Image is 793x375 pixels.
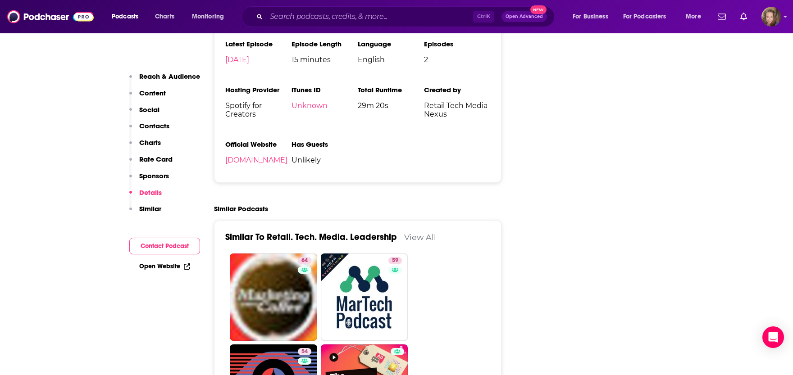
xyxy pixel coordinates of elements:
[761,7,781,27] span: Logged in as smcclure267
[617,9,679,24] button: open menu
[129,122,169,138] button: Contacts
[129,188,162,205] button: Details
[214,204,268,213] h2: Similar Podcasts
[358,86,424,94] h3: Total Runtime
[225,231,397,243] a: Similar To Retail. Tech. Media. Leadership
[358,40,424,48] h3: Language
[404,232,436,242] a: View All
[139,188,162,197] p: Details
[388,257,402,264] a: 59
[129,138,161,155] button: Charts
[424,40,490,48] h3: Episodes
[225,86,292,94] h3: Hosting Provider
[424,55,490,64] span: 2
[139,138,161,147] p: Charts
[501,11,547,22] button: Open AdvancedNew
[129,172,169,188] button: Sponsors
[424,101,490,118] span: Retail Tech Media Nexus
[266,9,473,24] input: Search podcasts, credits, & more...
[250,6,563,27] div: Search podcasts, credits, & more...
[105,9,150,24] button: open menu
[139,172,169,180] p: Sponsors
[225,156,287,164] a: [DOMAIN_NAME]
[225,40,292,48] h3: Latest Episode
[473,11,494,23] span: Ctrl K
[139,204,161,213] p: Similar
[292,55,358,64] span: 15 minutes
[230,253,317,341] a: 64
[737,9,751,24] a: Show notifications dropdown
[298,348,311,355] a: 54
[129,238,200,254] button: Contact Podcast
[358,101,424,110] span: 29m 20s
[155,10,174,23] span: Charts
[192,10,224,23] span: Monitoring
[506,14,543,19] span: Open Advanced
[225,140,292,149] h3: Official Website
[129,89,166,105] button: Content
[762,326,784,348] div: Open Intercom Messenger
[129,204,161,221] button: Similar
[292,101,328,110] a: Unknown
[112,10,138,23] span: Podcasts
[714,9,729,24] a: Show notifications dropdown
[424,86,490,94] h3: Created by
[292,40,358,48] h3: Episode Length
[129,155,173,172] button: Rate Card
[298,257,311,264] a: 64
[301,347,308,356] span: 54
[139,72,200,81] p: Reach & Audience
[301,256,308,265] span: 64
[149,9,180,24] a: Charts
[225,55,249,64] a: [DATE]
[566,9,620,24] button: open menu
[761,7,781,27] img: User Profile
[392,256,398,265] span: 59
[186,9,236,24] button: open menu
[129,72,200,89] button: Reach & Audience
[292,156,358,164] span: Unlikely
[139,262,190,270] a: Open Website
[225,101,292,118] span: Spotify for Creators
[139,89,166,97] p: Content
[679,9,712,24] button: open menu
[686,10,701,23] span: More
[139,105,160,114] p: Social
[761,7,781,27] button: Show profile menu
[7,8,94,25] img: Podchaser - Follow, Share and Rate Podcasts
[129,105,160,122] button: Social
[292,86,358,94] h3: iTunes ID
[139,155,173,163] p: Rate Card
[292,140,358,149] h3: Has Guests
[139,122,169,130] p: Contacts
[573,10,608,23] span: For Business
[530,5,547,14] span: New
[623,10,666,23] span: For Podcasters
[321,253,408,341] a: 59
[358,55,424,64] span: English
